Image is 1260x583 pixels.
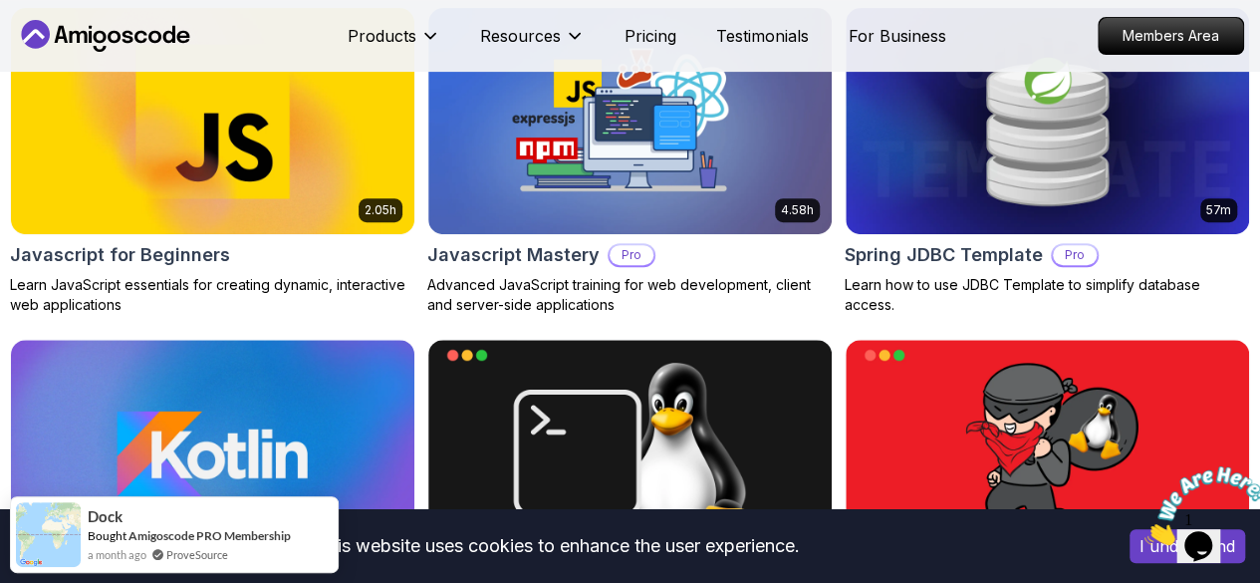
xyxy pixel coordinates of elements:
h2: Javascript for Beginners [10,241,230,269]
img: provesource social proof notification image [16,502,81,567]
img: Spring JDBC Template card [846,8,1249,234]
a: Javascript Mastery card4.58hJavascript MasteryProAdvanced JavaScript training for web development... [427,7,833,315]
button: Resources [480,24,585,64]
img: Javascript Mastery card [428,8,832,234]
a: Amigoscode PRO Membership [128,528,291,543]
button: Products [348,24,440,64]
a: Testimonials [716,24,809,48]
span: a month ago [88,546,146,563]
h2: Spring JDBC Template [845,241,1043,269]
a: Members Area [1098,17,1244,55]
p: Products [348,24,416,48]
img: Chat attention grabber [8,8,131,87]
a: Pricing [625,24,676,48]
span: Bought [88,528,126,543]
a: Spring JDBC Template card57mSpring JDBC TemplateProLearn how to use JDBC Template to simplify dat... [845,7,1250,315]
p: Learn how to use JDBC Template to simplify database access. [845,275,1250,315]
img: Javascript for Beginners card [11,8,414,234]
iframe: chat widget [1136,458,1260,553]
div: This website uses cookies to enhance the user experience. [15,524,1100,568]
p: Advanced JavaScript training for web development, client and server-side applications [427,275,833,315]
img: Linux Over The Wire Bandit card [846,340,1249,566]
span: Dock [88,508,123,525]
a: For Business [849,24,946,48]
h2: Javascript Mastery [427,241,600,269]
p: Pro [610,245,653,265]
p: Learn JavaScript essentials for creating dynamic, interactive web applications [10,275,415,315]
a: ProveSource [166,546,228,563]
button: Accept cookies [1130,529,1245,563]
img: Linux for Professionals card [428,340,832,566]
p: Resources [480,24,561,48]
p: 4.58h [781,202,814,218]
p: Pro [1053,245,1097,265]
p: 57m [1206,202,1231,218]
p: Members Area [1099,18,1243,54]
span: 1 [8,8,16,25]
img: Kotlin for Beginners card [11,340,414,566]
p: 2.05h [365,202,396,218]
a: Javascript for Beginners card2.05hJavascript for BeginnersLearn JavaScript essentials for creatin... [10,7,415,315]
